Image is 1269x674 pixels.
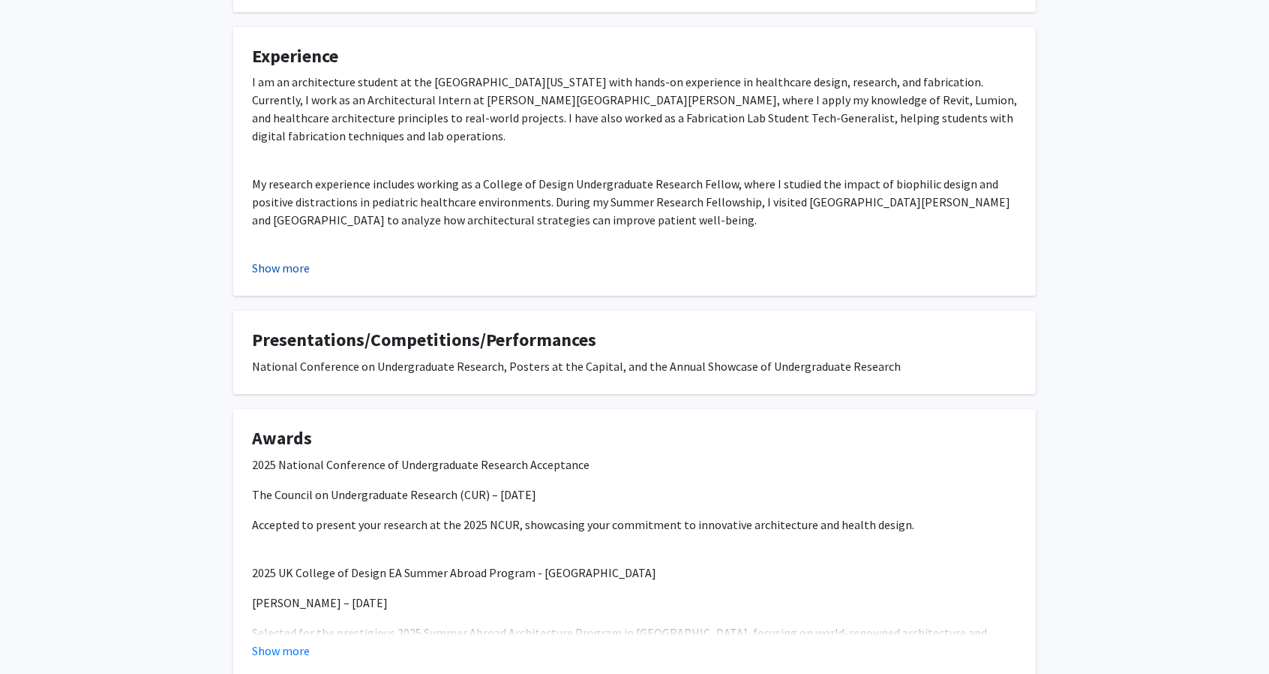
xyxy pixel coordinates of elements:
[11,606,64,663] iframe: Chat
[252,73,1017,145] p: I am an architecture student at the [GEOGRAPHIC_DATA][US_STATE] with hands-on experience in healt...
[252,175,1017,229] p: My research experience includes working as a College of Design Undergraduate Research Fellow, whe...
[252,624,1017,660] p: Selected for the prestigious 2025 Summer Abroad Architecture Program in [GEOGRAPHIC_DATA], focusi...
[252,357,1017,375] div: National Conference on Undergraduate Research, Posters at the Capital, and the Annual Showcase of...
[252,46,1017,68] h4: Experience
[252,642,310,660] button: Show more
[252,594,1017,612] p: [PERSON_NAME] – [DATE]
[252,564,1017,582] p: 2025 UK College of Design EA Summer Abroad Program - [GEOGRAPHIC_DATA]
[252,259,310,277] button: Show more
[252,329,1017,351] h4: Presentations/Competitions/Performances
[252,456,1017,474] p: 2025 National Conference of Undergraduate Research Acceptance
[252,516,1017,534] p: Accepted to present your research at the 2025 NCUR, showcasing your commitment to innovative arch...
[252,486,1017,504] p: The Council on Undergraduate Research (CUR) – [DATE]
[252,428,1017,450] h4: Awards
